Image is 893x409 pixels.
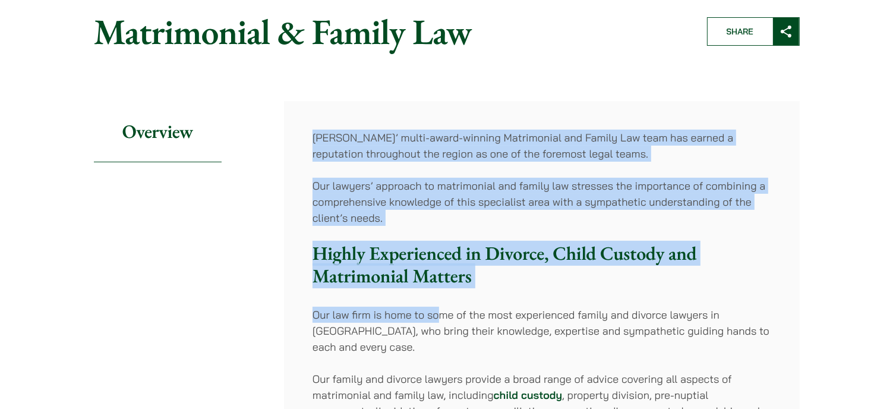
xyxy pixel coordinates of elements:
[494,388,562,402] a: child custody
[94,10,687,53] h1: Matrimonial & Family Law
[94,101,222,162] h2: Overview
[707,17,800,46] button: Share
[313,242,771,288] h3: Highly Experienced in Divorce, Child Custody and Matrimonial Matters
[708,18,773,45] span: Share
[313,178,771,226] p: Our lawyers’ approach to matrimonial and family law stresses the importance of combining a compre...
[313,307,771,355] p: Our law firm is home to some of the most experienced family and divorce lawyers in [GEOGRAPHIC_DA...
[313,130,771,162] p: [PERSON_NAME]’ multi-award-winning Matrimonial and Family Law team has earned a reputation throug...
